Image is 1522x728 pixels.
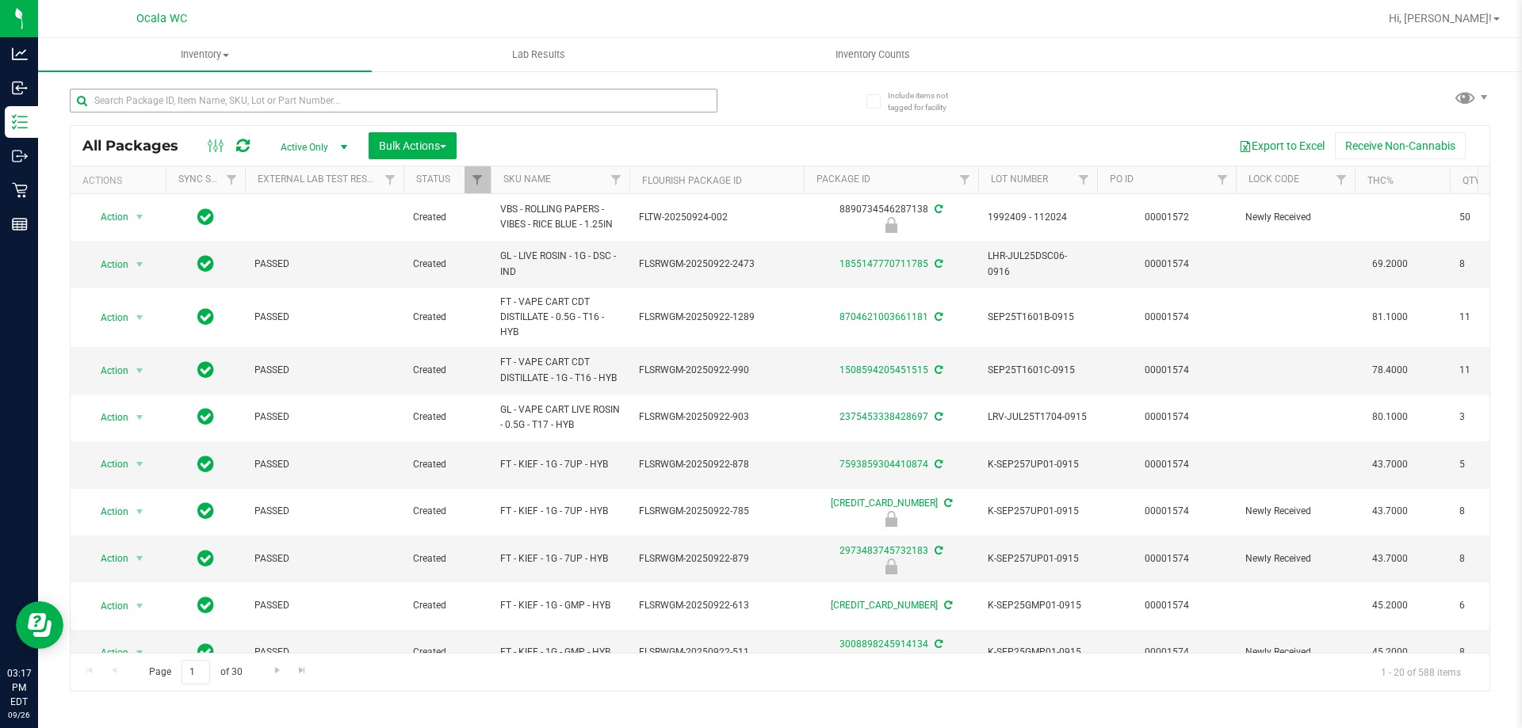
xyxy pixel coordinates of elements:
[839,258,928,269] a: 1855147770711785
[86,595,129,617] span: Action
[7,709,31,721] p: 09/26
[1389,12,1492,25] span: Hi, [PERSON_NAME]!
[801,217,981,233] div: Newly Received
[86,406,129,429] span: Action
[1071,166,1097,193] a: Filter
[801,511,981,527] div: Newly Received
[1245,551,1345,566] span: Newly Received
[136,660,255,684] span: Page of 30
[413,504,481,519] span: Created
[639,504,794,519] span: FLSRWGM-20250922-785
[639,210,794,225] span: FLTW-20250924-002
[254,598,394,613] span: PASSED
[130,307,150,329] span: select
[642,175,742,186] a: Flourish Package ID
[988,457,1088,472] span: K-SEP257UP01-0915
[197,406,214,428] span: In Sync
[16,601,63,649] iframe: Resource center
[197,500,214,522] span: In Sync
[1145,459,1189,470] a: 00001574
[639,310,794,325] span: FLSRWGM-20250922-1289
[197,359,214,381] span: In Sync
[839,311,928,322] a: 8704621003661181
[831,497,938,509] a: [CREDIT_CARD_NUMBER]
[603,166,629,193] a: Filter
[1459,551,1520,566] span: 8
[86,206,129,228] span: Action
[12,182,28,198] inline-svg: Retail
[500,295,620,341] span: FT - VAPE CART CDT DISTILLATE - 0.5G - T16 - HYB
[1145,311,1189,322] a: 00001574
[1364,500,1416,523] span: 43.7000
[639,410,794,425] span: FLSRWGM-20250922-903
[831,600,938,611] a: [CREDIT_CARD_NUMBER]
[991,173,1048,185] a: Lot Number
[254,551,394,566] span: PASSED
[988,410,1088,425] span: LRV-JUL25T1704-0915
[379,139,446,152] span: Bulk Actions
[130,501,150,523] span: select
[258,173,382,185] a: External Lab Test Result
[500,504,620,519] span: FT - KIEF - 1G - 7UP - HYB
[706,38,1039,71] a: Inventory Counts
[1364,594,1416,617] span: 45.2000
[219,166,245,193] a: Filter
[12,148,28,164] inline-svg: Outbound
[1364,406,1416,429] span: 80.1000
[952,166,978,193] a: Filter
[413,551,481,566] span: Created
[82,175,159,186] div: Actions
[1335,132,1466,159] button: Receive Non-Cannabis
[639,598,794,613] span: FLSRWGM-20250922-613
[1463,175,1480,186] a: Qty
[38,48,372,62] span: Inventory
[942,600,952,611] span: Sync from Compliance System
[254,645,394,660] span: PASSED
[86,360,129,382] span: Action
[839,638,928,650] a: 3008898245914134
[888,90,967,113] span: Include items not tagged for facility
[500,402,620,433] span: GL - VAPE CART LIVE ROSIN - 0.5G - T17 - HYB
[1145,553,1189,564] a: 00001574
[932,411,943,422] span: Sync from Compliance System
[988,363,1088,378] span: SEP25T1601C-0915
[932,459,943,470] span: Sync from Compliance System
[1459,257,1520,272] span: 8
[130,206,150,228] span: select
[814,48,931,62] span: Inventory Counts
[1364,641,1416,664] span: 45.2000
[1229,132,1335,159] button: Export to Excel
[639,457,794,472] span: FLSRWGM-20250922-878
[500,551,620,566] span: FT - KIEF - 1G - 7UP - HYB
[12,80,28,96] inline-svg: Inbound
[932,311,943,322] span: Sync from Compliance System
[932,545,943,556] span: Sync from Compliance System
[254,410,394,425] span: PASSED
[1145,212,1189,223] a: 00001572
[500,355,620,385] span: FT - VAPE CART CDT DISTILLATE - 1G - T16 - HYB
[130,595,150,617] span: select
[413,257,481,272] span: Created
[1245,210,1345,225] span: Newly Received
[182,660,210,684] input: 1
[254,363,394,378] span: PASSED
[500,598,620,613] span: FT - KIEF - 1G - GMP - HYB
[291,660,314,681] a: Go to the last page
[816,173,870,185] a: Package ID
[1368,660,1474,684] span: 1 - 20 of 588 items
[932,364,943,375] span: Sync from Compliance System
[413,598,481,613] span: Created
[197,253,214,275] span: In Sync
[369,132,457,159] button: Bulk Actions
[7,666,31,709] p: 03:17 PM EDT
[136,12,187,25] span: Ocala WC
[465,166,491,193] a: Filter
[639,645,794,660] span: FLSRWGM-20250922-511
[801,558,981,574] div: Newly Received
[12,46,28,62] inline-svg: Analytics
[1145,258,1189,269] a: 00001574
[12,216,28,232] inline-svg: Reports
[491,48,587,62] span: Lab Results
[503,173,551,185] a: SKU Name
[1145,364,1189,375] a: 00001574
